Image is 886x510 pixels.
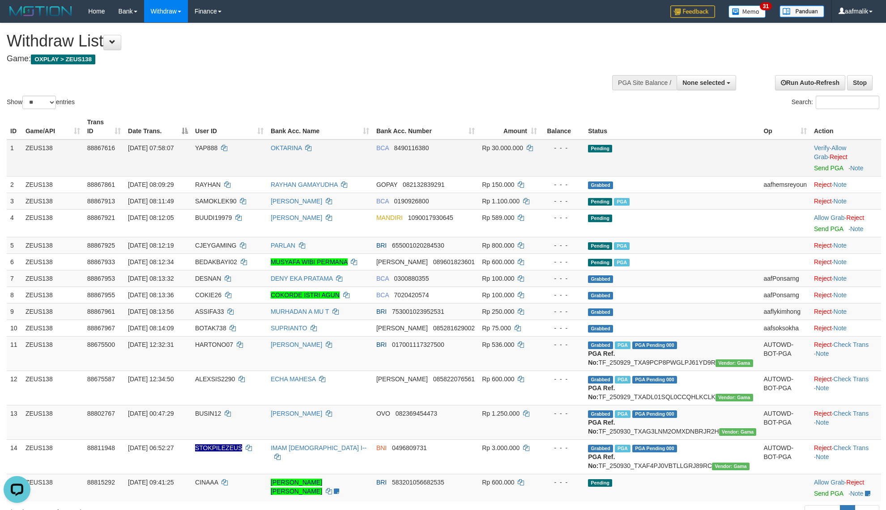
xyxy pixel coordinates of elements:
td: ZEUS138 [22,253,84,270]
td: ZEUS138 [22,176,84,193]
div: - - - [544,257,581,266]
span: [DATE] 08:14:09 [128,325,174,332]
th: Date Trans.: activate to sort column descending [124,114,192,139]
td: 12 [7,371,22,405]
span: Copy 017001117327500 to clipboard [392,341,444,348]
div: - - - [544,197,581,206]
td: · [810,303,881,320]
div: - - - [544,143,581,152]
td: 5 [7,237,22,253]
a: Reject [814,410,832,417]
td: 10 [7,320,22,336]
span: Copy 655001020284530 to clipboard [392,242,444,249]
span: Grabbed [588,376,613,384]
td: 4 [7,209,22,237]
a: Note [816,419,829,426]
span: DESNAN [195,275,221,282]
b: PGA Ref. No: [588,384,615,400]
span: RAYHAN [195,181,221,188]
span: [DATE] 09:41:25 [128,479,174,486]
a: Allow Grab [814,144,846,160]
td: · [810,176,881,193]
span: Rp 600.000 [482,479,514,486]
td: ZEUS138 [22,209,84,237]
a: Check Trans [834,444,869,451]
td: AUTOWD-BOT-PGA [760,439,810,474]
span: Copy 583201056682535 to clipboard [392,479,444,486]
span: Grabbed [588,341,613,349]
span: · [814,479,846,486]
a: Note [850,164,864,172]
td: 3 [7,193,22,209]
td: TF_250929_TXA9PCP8PWGLPJ61YD9R [584,336,760,371]
span: Copy 085281629002 to clipboard [433,325,475,332]
div: - - - [544,443,581,452]
span: [PERSON_NAME] [376,375,428,383]
label: Show entries [7,96,75,109]
a: Note [834,198,847,205]
span: Marked by aafsreyleap [615,410,630,418]
span: Pending [588,242,612,250]
a: Reject [814,325,832,332]
span: Vendor URL: https://trx31.1velocity.biz [716,394,753,401]
span: Copy 8490116380 to clipboard [394,144,429,152]
a: [PERSON_NAME] [PERSON_NAME] [271,479,322,495]
td: · [810,287,881,303]
span: BCA [376,198,389,205]
td: 14 [7,439,22,474]
a: Reject [814,341,832,348]
th: ID [7,114,22,139]
span: [DATE] 07:58:07 [128,144,174,152]
th: Bank Acc. Name: activate to sort column ascending [267,114,373,139]
span: Copy 082369454473 to clipboard [396,410,437,417]
span: BCA [376,291,389,299]
a: Note [834,325,847,332]
td: aafhemsreyoun [760,176,810,193]
a: Check Trans [834,341,869,348]
span: Grabbed [588,181,613,189]
span: Grabbed [588,445,613,452]
span: PGA Pending [632,410,677,418]
a: Note [834,242,847,249]
h4: Game: [7,55,582,63]
a: Reject [846,479,864,486]
a: MURHADAN A MU T [271,308,329,315]
button: None selected [677,75,736,90]
span: 88675587 [87,375,115,383]
button: Open LiveChat chat widget [4,4,30,30]
span: None selected [682,79,725,86]
span: Marked by aafkaynarin [614,259,630,266]
td: TF_250930_TXAG3LNM2OMXDNBRJR2H [584,405,760,439]
span: Rp 3.000.000 [482,444,520,451]
span: Rp 75.000 [482,325,511,332]
th: Action [810,114,881,139]
td: · [810,474,881,502]
td: ZEUS138 [22,474,84,502]
a: Note [850,490,864,497]
span: CINAAA [195,479,218,486]
a: PARLAN [271,242,295,249]
a: ECHA MAHESA [271,375,315,383]
span: 88802767 [87,410,115,417]
span: BRI [376,308,387,315]
span: [PERSON_NAME] [376,258,428,266]
span: Pending [588,145,612,152]
a: Send PGA [814,225,843,232]
span: [PERSON_NAME] [376,325,428,332]
span: Rp 600.000 [482,258,514,266]
span: 88867925 [87,242,115,249]
span: [DATE] 00:47:29 [128,410,174,417]
img: panduan.png [780,5,824,17]
a: MUSYAFA WIBI PERMANA [271,258,348,266]
a: Note [850,225,864,232]
th: Bank Acc. Number: activate to sort column ascending [373,114,478,139]
span: 88867953 [87,275,115,282]
td: · · [810,405,881,439]
span: [DATE] 06:52:27 [128,444,174,451]
span: Grabbed [588,308,613,316]
span: BEDAKBAYI02 [195,258,237,266]
span: [DATE] 08:13:32 [128,275,174,282]
td: ZEUS138 [22,270,84,287]
span: PGA Pending [632,376,677,384]
div: - - - [544,478,581,487]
